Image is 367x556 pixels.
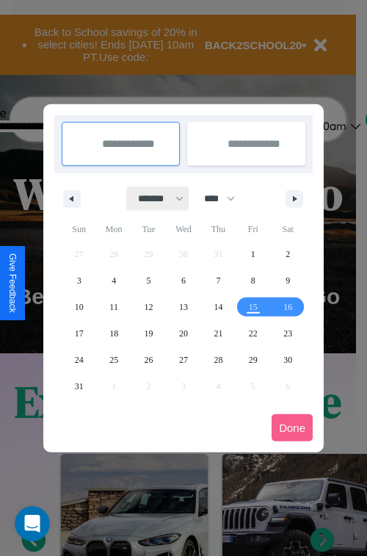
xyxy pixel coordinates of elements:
[286,267,290,294] span: 9
[77,267,81,294] span: 3
[272,414,313,441] button: Done
[145,320,153,347] span: 19
[271,267,305,294] button: 9
[283,347,292,373] span: 30
[131,267,166,294] button: 5
[271,294,305,320] button: 16
[236,320,270,347] button: 22
[75,347,84,373] span: 24
[62,373,96,400] button: 31
[62,267,96,294] button: 3
[201,294,236,320] button: 14
[109,294,118,320] span: 11
[283,320,292,347] span: 23
[249,320,258,347] span: 22
[236,267,270,294] button: 8
[271,320,305,347] button: 23
[236,347,270,373] button: 29
[271,217,305,241] span: Sat
[214,320,222,347] span: 21
[75,373,84,400] span: 31
[62,217,96,241] span: Sun
[179,347,188,373] span: 27
[96,217,131,241] span: Mon
[75,294,84,320] span: 10
[62,294,96,320] button: 10
[62,320,96,347] button: 17
[251,267,255,294] span: 8
[96,294,131,320] button: 11
[236,241,270,267] button: 1
[214,294,222,320] span: 14
[216,267,220,294] span: 7
[96,320,131,347] button: 18
[286,241,290,267] span: 2
[201,347,236,373] button: 28
[96,267,131,294] button: 4
[236,217,270,241] span: Fri
[283,294,292,320] span: 16
[7,253,18,313] div: Give Feedback
[181,267,186,294] span: 6
[131,217,166,241] span: Tue
[15,506,50,541] iframe: Intercom live chat
[201,320,236,347] button: 21
[179,294,188,320] span: 13
[166,320,200,347] button: 20
[271,241,305,267] button: 2
[166,267,200,294] button: 6
[179,320,188,347] span: 20
[166,347,200,373] button: 27
[214,347,222,373] span: 28
[62,347,96,373] button: 24
[166,217,200,241] span: Wed
[145,347,153,373] span: 26
[109,320,118,347] span: 18
[147,267,151,294] span: 5
[236,294,270,320] button: 15
[251,241,255,267] span: 1
[96,347,131,373] button: 25
[131,347,166,373] button: 26
[271,347,305,373] button: 30
[131,320,166,347] button: 19
[166,294,200,320] button: 13
[145,294,153,320] span: 12
[249,347,258,373] span: 29
[131,294,166,320] button: 12
[201,217,236,241] span: Thu
[201,267,236,294] button: 7
[75,320,84,347] span: 17
[249,294,258,320] span: 15
[112,267,116,294] span: 4
[109,347,118,373] span: 25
